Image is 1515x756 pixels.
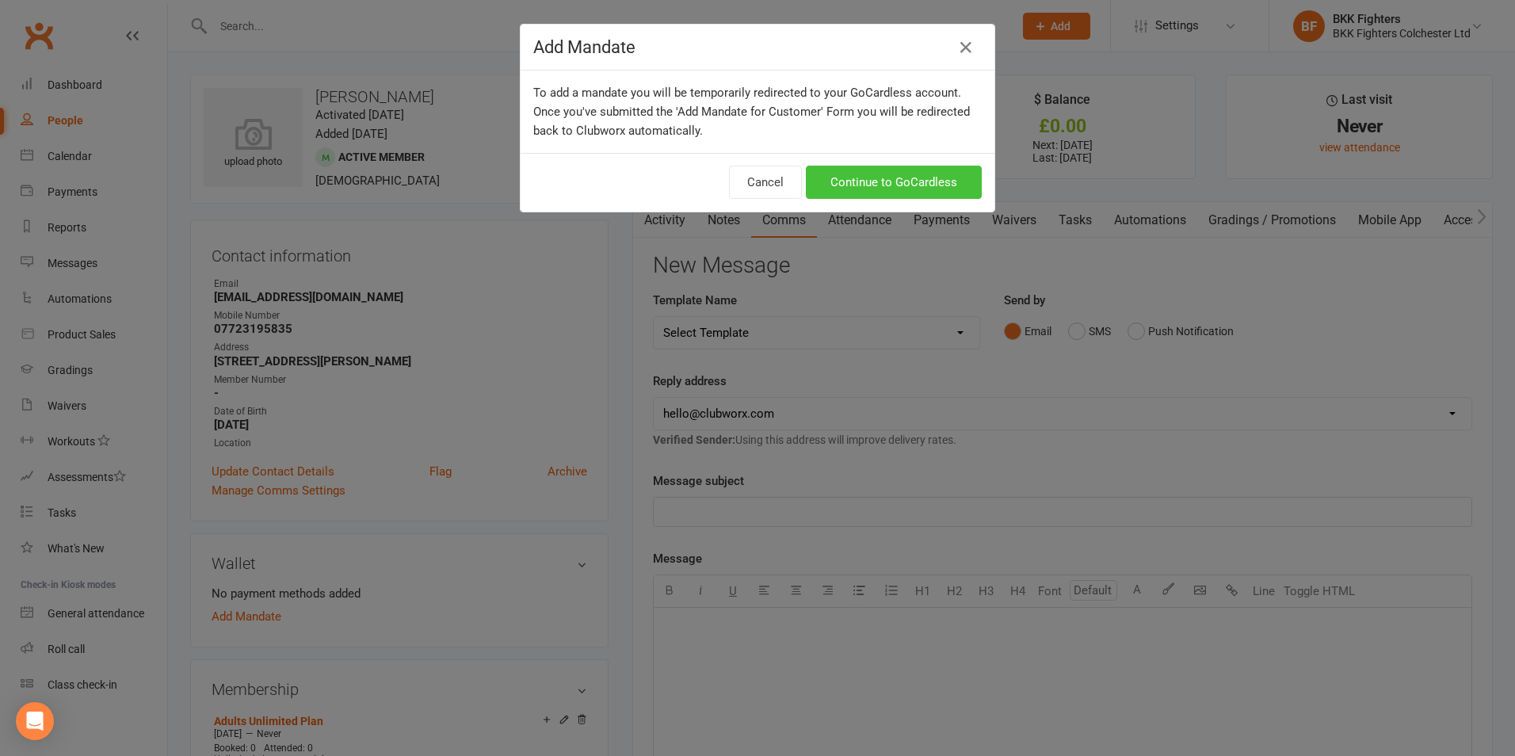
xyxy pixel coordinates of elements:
[16,702,54,740] div: Open Intercom Messenger
[533,37,982,57] h4: Add Mandate
[953,35,979,60] button: Close
[806,166,982,199] a: Continue to GoCardless
[729,166,802,199] button: Cancel
[521,71,994,153] div: To add a mandate you will be temporarily redirected to your GoCardless account. Once you've submi...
